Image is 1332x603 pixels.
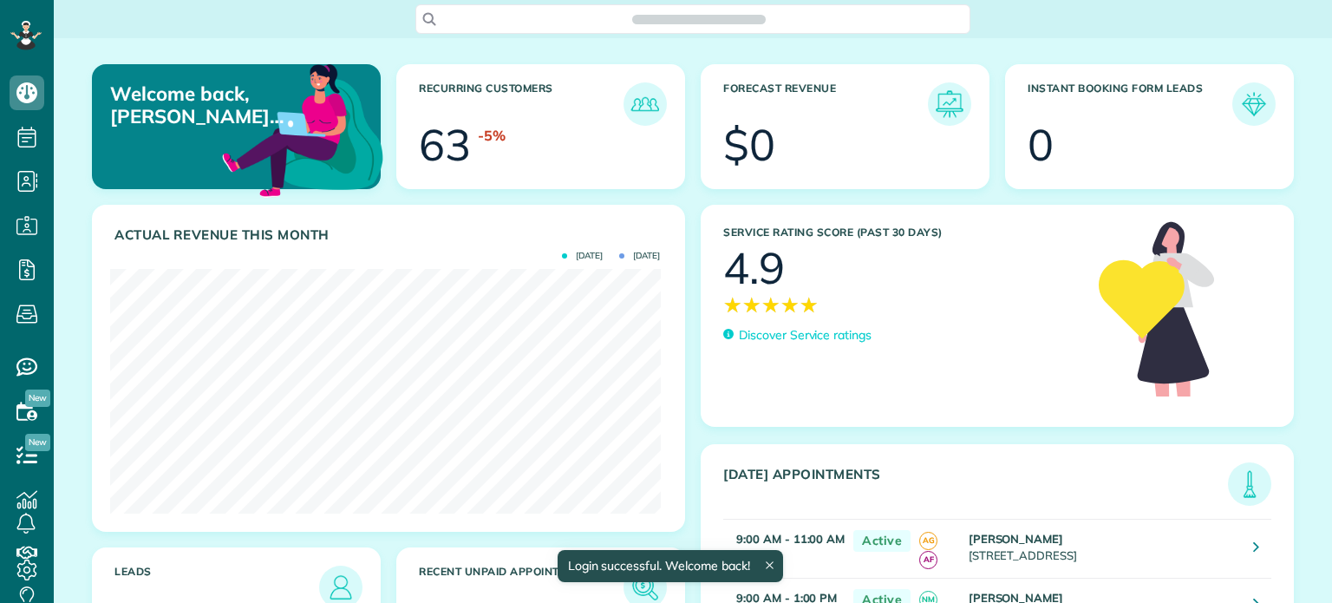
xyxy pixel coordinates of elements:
[761,290,780,320] span: ★
[723,123,775,167] div: $0
[110,82,287,128] p: Welcome back, [PERSON_NAME] & [PERSON_NAME]!
[723,82,928,126] h3: Forecast Revenue
[1028,123,1054,167] div: 0
[780,290,800,320] span: ★
[562,252,603,260] span: [DATE]
[739,326,872,344] p: Discover Service ratings
[1028,82,1232,126] h3: Instant Booking Form Leads
[478,126,506,146] div: -5%
[742,290,761,320] span: ★
[419,82,624,126] h3: Recurring Customers
[1237,87,1271,121] img: icon_form_leads-04211a6a04a5b2264e4ee56bc0799ec3eb69b7e499cbb523a139df1d13a81ae0.png
[1232,467,1267,501] img: icon_todays_appointments-901f7ab196bb0bea1936b74009e4eb5ffbc2d2711fa7634e0d609ed5ef32b18b.png
[723,326,872,344] a: Discover Service ratings
[919,532,937,550] span: AG
[723,246,785,290] div: 4.9
[964,520,1240,579] td: [STREET_ADDRESS]
[800,290,819,320] span: ★
[932,87,967,121] img: icon_forecast_revenue-8c13a41c7ed35a8dcfafea3cbb826a0462acb37728057bba2d056411b612bbbe.png
[650,10,748,28] span: Search ZenMaid…
[25,434,50,451] span: New
[219,44,387,213] img: dashboard_welcome-42a62b7d889689a78055ac9021e634bf52bae3f8056760290aed330b23ab8690.png
[419,123,471,167] div: 63
[619,252,660,260] span: [DATE]
[919,551,937,569] span: AF
[969,532,1064,546] strong: [PERSON_NAME]
[723,520,845,579] td: 2h
[628,87,663,121] img: icon_recurring_customers-cf858462ba22bcd05b5a5880d41d6543d210077de5bb9ebc9590e49fd87d84ed.png
[736,532,845,546] strong: 9:00 AM - 11:00 AM
[723,226,1081,239] h3: Service Rating score (past 30 days)
[723,290,742,320] span: ★
[853,530,911,552] span: Active
[114,227,667,243] h3: Actual Revenue this month
[25,390,50,407] span: New
[557,550,782,582] div: Login successful. Welcome back!
[723,467,1228,506] h3: [DATE] Appointments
